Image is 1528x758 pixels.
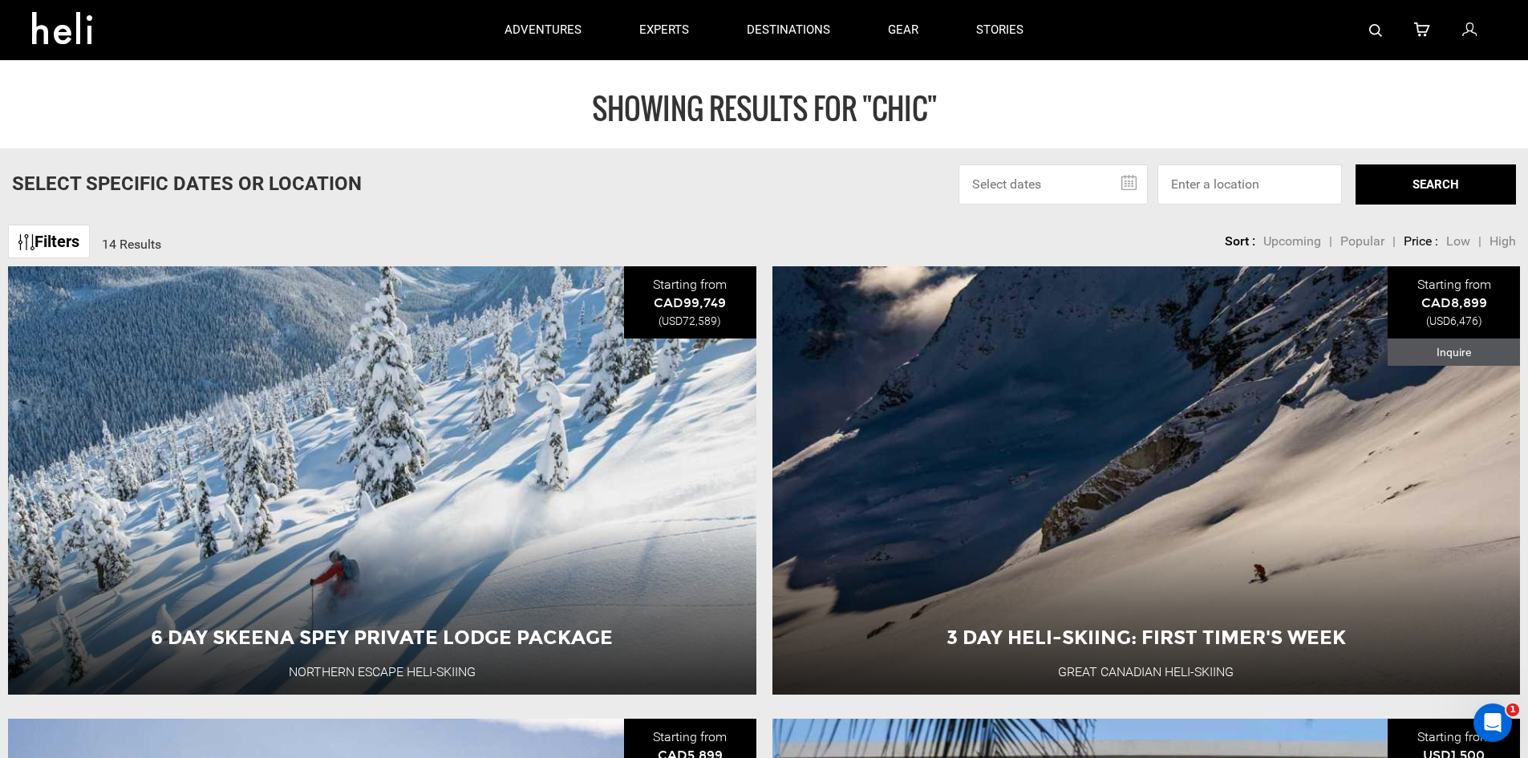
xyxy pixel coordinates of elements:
[747,22,830,39] p: destinations
[1263,233,1321,249] span: Upcoming
[1340,233,1384,249] span: Popular
[1478,233,1481,251] li: |
[102,237,161,252] span: 14 Results
[1473,703,1512,742] iframe: Intercom live chat
[8,225,90,259] a: Filters
[1392,233,1396,251] li: |
[1157,164,1342,205] input: Enter a location
[1369,24,1382,37] img: search-bar-icon.svg
[1225,233,1255,251] li: Sort :
[639,22,689,39] p: experts
[959,164,1148,205] input: Select dates
[1404,233,1438,251] li: Price :
[12,170,362,197] p: Select Specific Dates Or Location
[1489,233,1516,249] span: High
[18,234,34,250] img: btn-icon.svg
[1356,164,1516,205] button: SEARCH
[505,22,582,39] p: adventures
[1446,233,1470,249] span: Low
[1506,703,1519,716] span: 1
[1329,233,1332,251] li: |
